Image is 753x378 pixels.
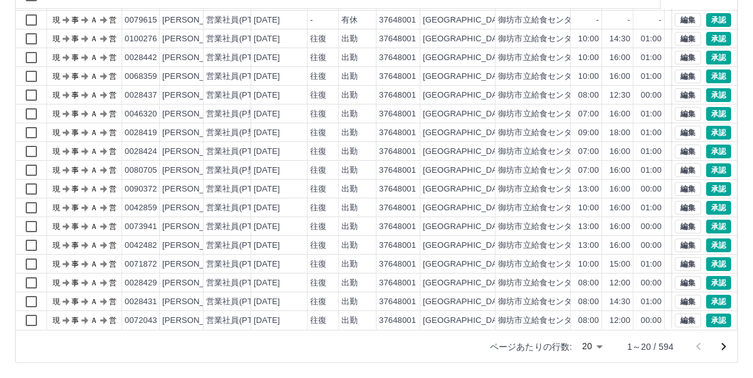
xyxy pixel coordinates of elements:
[53,278,60,287] text: 現
[310,165,326,176] div: 往復
[53,260,60,268] text: 現
[53,34,60,43] text: 現
[310,146,326,158] div: 往復
[423,183,509,195] div: [GEOGRAPHIC_DATA]
[498,52,581,64] div: 御坊市立給食センター
[71,16,79,24] text: 事
[610,146,630,158] div: 16:00
[706,201,731,215] button: 承認
[254,127,280,139] div: [DATE]
[254,202,280,214] div: [DATE]
[53,203,60,212] text: 現
[423,14,509,26] div: [GEOGRAPHIC_DATA]
[610,165,630,176] div: 16:00
[641,277,662,289] div: 00:00
[423,296,509,308] div: [GEOGRAPHIC_DATA]
[675,145,701,158] button: 編集
[71,128,79,137] text: 事
[675,126,701,140] button: 編集
[641,202,662,214] div: 01:00
[379,258,416,270] div: 37648001
[711,334,736,359] button: 次のページへ
[254,315,280,327] div: [DATE]
[71,297,79,306] text: 事
[206,71,272,83] div: 営業社員(PT契約)
[379,240,416,252] div: 37648001
[341,315,358,327] div: 出勤
[125,221,157,233] div: 0073941
[706,51,731,64] button: 承認
[341,165,358,176] div: 出勤
[641,221,662,233] div: 00:00
[706,69,731,83] button: 承認
[578,89,599,101] div: 08:00
[53,128,60,137] text: 現
[90,185,98,193] text: Ａ
[641,146,662,158] div: 01:00
[379,89,416,101] div: 37648001
[162,108,231,120] div: [PERSON_NAME]
[310,108,326,120] div: 往復
[254,52,280,64] div: [DATE]
[706,145,731,158] button: 承認
[675,238,701,252] button: 編集
[341,240,358,252] div: 出勤
[379,221,416,233] div: 37648001
[125,108,157,120] div: 0046320
[379,202,416,214] div: 37648001
[675,13,701,27] button: 編集
[90,297,98,306] text: Ａ
[706,126,731,140] button: 承認
[125,14,157,26] div: 0079615
[162,258,231,270] div: [PERSON_NAME]
[675,182,701,196] button: 編集
[341,146,358,158] div: 出勤
[109,185,117,193] text: 営
[641,89,662,101] div: 00:00
[162,52,231,64] div: [PERSON_NAME]
[379,14,416,26] div: 37648001
[310,277,326,289] div: 往復
[206,221,272,233] div: 営業社員(PT契約)
[206,14,272,26] div: 営業社員(PT契約)
[578,296,599,308] div: 08:00
[254,14,280,26] div: [DATE]
[675,314,701,327] button: 編集
[675,295,701,309] button: 編集
[423,52,509,64] div: [GEOGRAPHIC_DATA]
[71,185,79,193] text: 事
[109,241,117,250] text: 営
[675,107,701,121] button: 編集
[423,33,509,45] div: [GEOGRAPHIC_DATA]
[53,297,60,306] text: 現
[341,33,358,45] div: 出勤
[379,127,416,139] div: 37648001
[71,147,79,156] text: 事
[162,277,231,289] div: [PERSON_NAME]
[498,14,581,26] div: 御坊市立給食センター
[706,107,731,121] button: 承認
[706,314,731,327] button: 承認
[71,222,79,231] text: 事
[498,183,581,195] div: 御坊市立給食センター
[675,32,701,46] button: 編集
[125,127,157,139] div: 0028419
[423,71,509,83] div: [GEOGRAPHIC_DATA]
[423,315,509,327] div: [GEOGRAPHIC_DATA]
[641,108,662,120] div: 01:00
[53,72,60,81] text: 現
[498,202,581,214] div: 御坊市立給食センター
[162,127,231,139] div: [PERSON_NAME]
[125,146,157,158] div: 0028424
[254,71,280,83] div: [DATE]
[254,296,280,308] div: [DATE]
[641,240,662,252] div: 00:00
[498,296,581,308] div: 御坊市立給食センター
[498,221,581,233] div: 御坊市立給食センター
[610,89,630,101] div: 12:30
[610,277,630,289] div: 12:00
[577,337,607,355] div: 20
[706,276,731,290] button: 承認
[71,53,79,62] text: 事
[125,52,157,64] div: 0028442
